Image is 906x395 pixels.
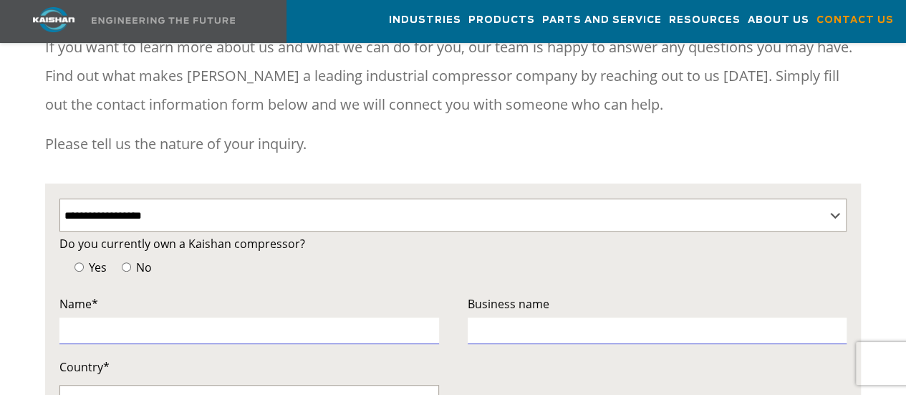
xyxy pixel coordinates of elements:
input: No [122,262,131,272]
a: Contact Us [816,1,894,39]
span: Products [468,12,535,29]
label: Do you currently own a Kaishan compressor? [59,234,847,254]
a: About Us [748,1,809,39]
label: Country* [59,357,439,377]
span: Industries [389,12,461,29]
a: Resources [669,1,741,39]
img: Engineering the future [92,17,235,24]
p: If you want to learn more about us and what we can do for you, our team is happy to answer any qu... [45,33,862,119]
input: Yes [74,262,84,272]
a: Industries [389,1,461,39]
span: Yes [86,260,107,275]
label: Name* [59,294,439,314]
a: Parts and Service [542,1,662,39]
span: About Us [748,12,809,29]
span: Parts and Service [542,12,662,29]
a: Products [468,1,535,39]
span: Contact Us [816,12,894,29]
p: Please tell us the nature of your inquiry. [45,130,862,158]
span: Resources [669,12,741,29]
label: Business name [468,294,847,314]
span: No [133,260,152,275]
